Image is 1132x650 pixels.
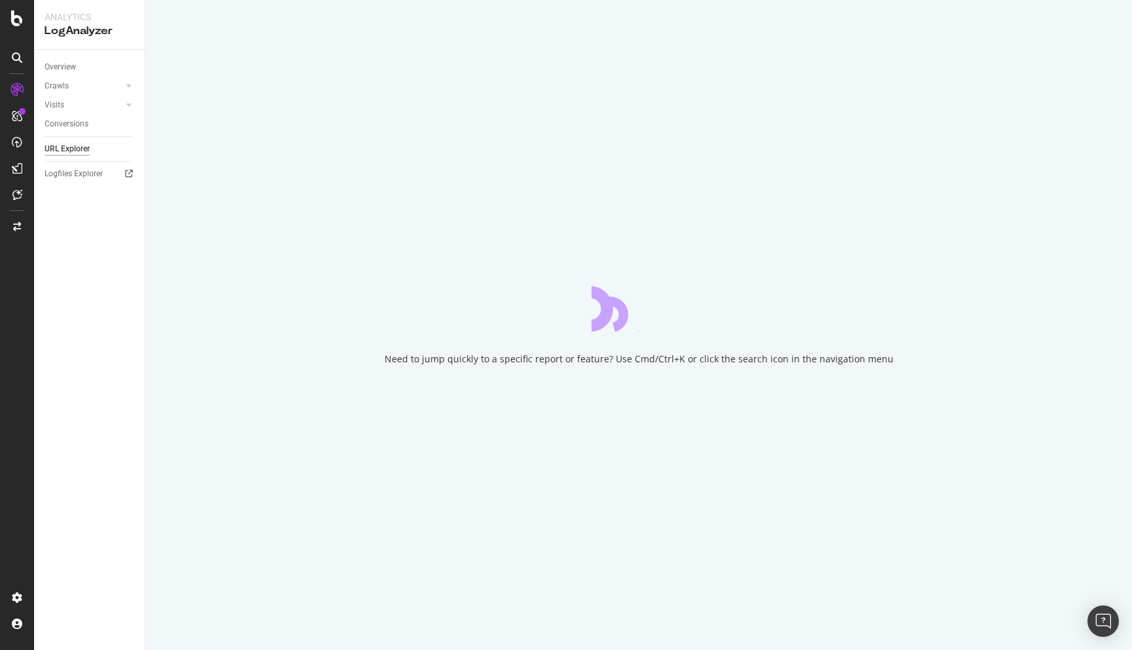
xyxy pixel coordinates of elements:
[45,117,136,131] a: Conversions
[45,60,76,74] div: Overview
[45,142,90,156] div: URL Explorer
[45,79,123,93] a: Crawls
[45,167,103,181] div: Logfiles Explorer
[45,142,136,156] a: URL Explorer
[592,284,686,332] div: animation
[45,24,134,39] div: LogAnalyzer
[45,167,136,181] a: Logfiles Explorer
[45,60,136,74] a: Overview
[45,117,88,131] div: Conversions
[45,10,134,24] div: Analytics
[385,353,894,366] div: Need to jump quickly to a specific report or feature? Use Cmd/Ctrl+K or click the search icon in ...
[45,98,64,112] div: Visits
[45,98,123,112] a: Visits
[45,79,69,93] div: Crawls
[1087,605,1119,637] div: Open Intercom Messenger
